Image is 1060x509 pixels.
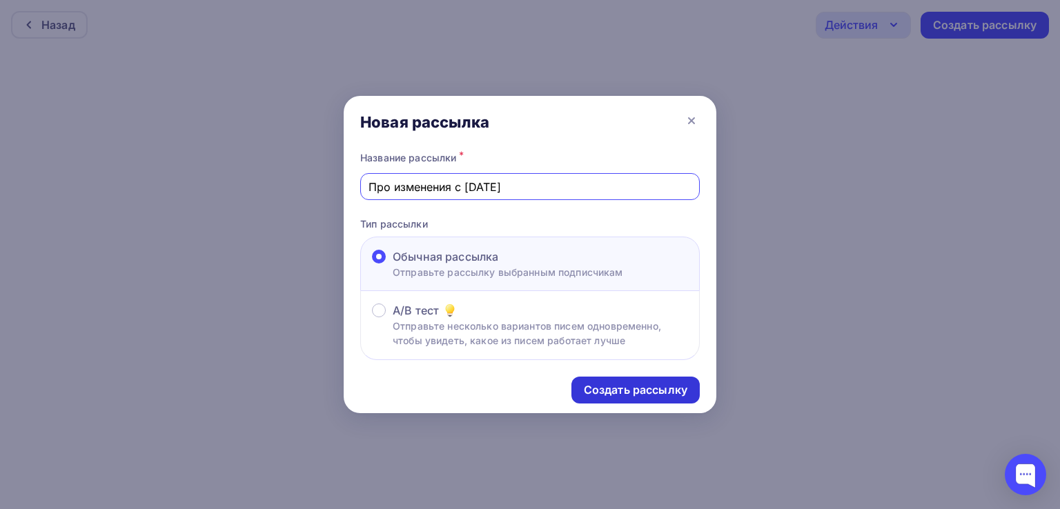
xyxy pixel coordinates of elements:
p: Тип рассылки [360,217,700,231]
div: Название рассылки [360,148,700,168]
div: Новая рассылка [360,112,489,132]
div: Создать рассылку [584,382,687,398]
p: Отправьте рассылку выбранным подписчикам [393,265,623,279]
p: Отправьте несколько вариантов писем одновременно, чтобы увидеть, какое из писем работает лучше [393,319,688,348]
input: Придумайте название рассылки [369,179,692,195]
span: A/B тест [393,302,439,319]
span: Обычная рассылка [393,248,498,265]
